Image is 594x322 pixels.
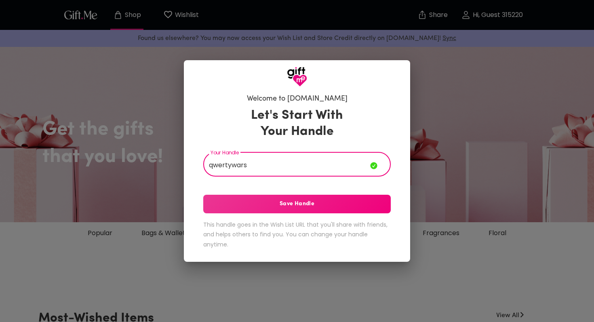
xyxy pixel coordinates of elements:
span: Save Handle [203,200,391,208]
button: Save Handle [203,195,391,213]
h6: This handle goes in the Wish List URL that you'll share with friends, and helps others to find yo... [203,220,391,250]
img: GiftMe Logo [287,67,307,87]
input: Your Handle [203,154,370,177]
h6: Welcome to [DOMAIN_NAME] [247,94,348,104]
h3: Let's Start With Your Handle [241,107,353,140]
